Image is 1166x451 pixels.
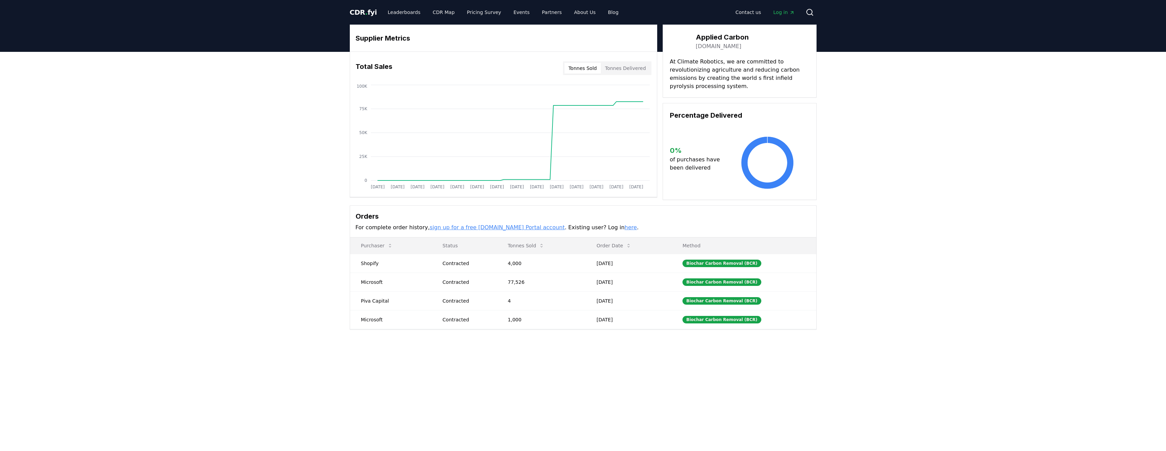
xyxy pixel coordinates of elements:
[350,291,432,310] td: Piva Capital
[586,254,672,273] td: [DATE]
[609,185,623,189] tspan: [DATE]
[365,8,368,16] span: .
[603,6,624,18] a: Blog
[357,84,368,89] tspan: 100K
[591,239,637,252] button: Order Date
[411,185,424,189] tspan: [DATE]
[682,316,761,323] div: Biochar Carbon Removal (BCR)
[629,185,643,189] tspan: [DATE]
[570,185,584,189] tspan: [DATE]
[356,61,392,75] h3: Total Sales
[497,291,586,310] td: 4
[461,6,506,18] a: Pricing Survey
[356,239,398,252] button: Purchaser
[437,242,491,249] p: Status
[350,254,432,273] td: Shopify
[601,63,650,74] button: Tonnes Delivered
[682,260,761,267] div: Biochar Carbon Removal (BCR)
[443,279,491,286] div: Contracted
[350,8,377,17] a: CDR.fyi
[443,297,491,304] div: Contracted
[568,6,601,18] a: About Us
[682,297,761,305] div: Biochar Carbon Removal (BCR)
[430,224,565,231] a: sign up for a free [DOMAIN_NAME] Portal account
[497,310,586,329] td: 1,000
[350,310,432,329] td: Microsoft
[430,185,444,189] tspan: [DATE]
[677,242,810,249] p: Method
[550,185,564,189] tspan: [DATE]
[359,154,367,159] tspan: 25K
[350,8,377,16] span: CDR fyi
[564,63,601,74] button: Tonnes Sold
[371,185,385,189] tspan: [DATE]
[586,291,672,310] td: [DATE]
[382,6,426,18] a: Leaderboards
[443,316,491,323] div: Contracted
[450,185,464,189] tspan: [DATE]
[624,224,637,231] a: here
[730,6,800,18] nav: Main
[696,42,742,50] a: [DOMAIN_NAME]
[356,223,811,232] p: For complete order history, . Existing user? Log in .
[502,239,550,252] button: Tonnes Sold
[696,32,749,42] h3: Applied Carbon
[586,310,672,329] td: [DATE]
[682,278,761,286] div: Biochar Carbon Removal (BCR)
[359,106,367,111] tspan: 75K
[670,58,809,90] p: At Climate Robotics, we are committed to revolutionizing agriculture and reducing carbon emission...
[586,273,672,291] td: [DATE]
[364,178,367,183] tspan: 0
[382,6,624,18] nav: Main
[508,6,535,18] a: Events
[773,9,794,16] span: Log in
[670,145,725,156] h3: 0 %
[497,273,586,291] td: 77,526
[356,211,811,221] h3: Orders
[443,260,491,267] div: Contracted
[390,185,404,189] tspan: [DATE]
[359,130,367,135] tspan: 50K
[470,185,484,189] tspan: [DATE]
[536,6,567,18] a: Partners
[356,33,651,43] h3: Supplier Metrics
[768,6,800,18] a: Log in
[530,185,544,189] tspan: [DATE]
[670,156,725,172] p: of purchases have been delivered
[497,254,586,273] td: 4,000
[350,273,432,291] td: Microsoft
[589,185,603,189] tspan: [DATE]
[510,185,524,189] tspan: [DATE]
[490,185,504,189] tspan: [DATE]
[730,6,766,18] a: Contact us
[670,110,809,120] h3: Percentage Delivered
[427,6,460,18] a: CDR Map
[670,32,689,51] img: Applied Carbon-logo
